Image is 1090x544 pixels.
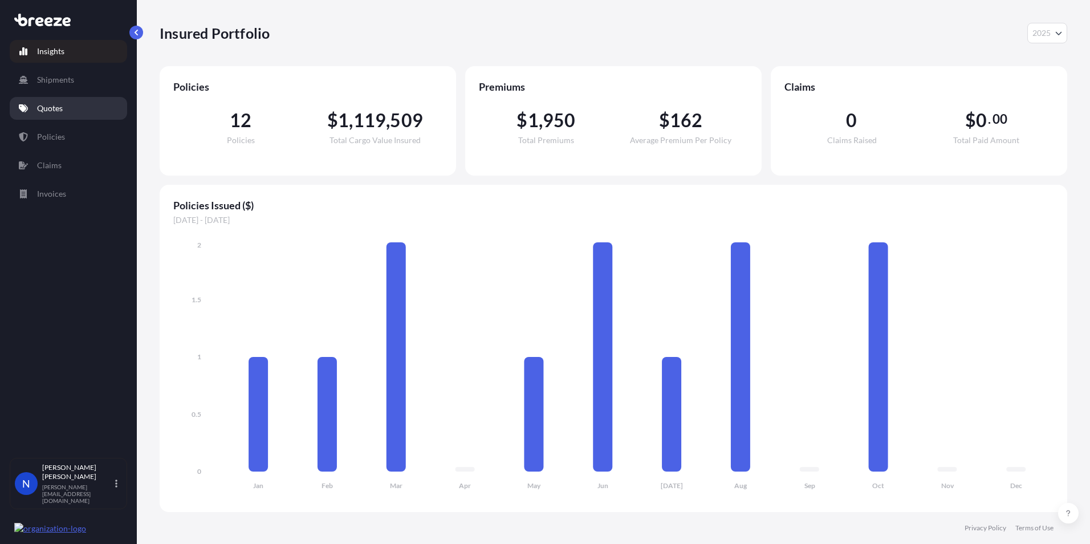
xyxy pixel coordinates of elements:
span: 950 [543,111,576,129]
span: Total Premiums [518,136,574,144]
tspan: 2 [197,241,201,249]
p: [PERSON_NAME] [PERSON_NAME] [42,463,113,481]
span: 1 [528,111,539,129]
span: 0 [976,111,987,129]
span: [DATE] - [DATE] [173,214,1054,226]
a: Claims [10,154,127,177]
span: $ [965,111,976,129]
a: Shipments [10,68,127,91]
span: Total Cargo Value Insured [330,136,421,144]
p: [PERSON_NAME][EMAIL_ADDRESS][DOMAIN_NAME] [42,484,113,504]
span: 162 [670,111,703,129]
span: 119 [353,111,387,129]
p: Claims [37,160,62,171]
span: Policies [173,80,442,94]
span: 00 [993,115,1007,124]
a: Insights [10,40,127,63]
tspan: Sep [804,481,815,490]
span: $ [327,111,338,129]
span: Policies Issued ($) [173,198,1054,212]
span: , [386,111,390,129]
a: Policies [10,125,127,148]
a: Privacy Policy [965,523,1006,533]
tspan: 0.5 [192,410,201,419]
tspan: May [527,481,541,490]
tspan: Dec [1010,481,1022,490]
span: , [539,111,543,129]
span: 2025 [1032,27,1051,39]
p: Insights [37,46,64,57]
span: Claims Raised [827,136,877,144]
a: Invoices [10,182,127,205]
tspan: Jun [597,481,608,490]
button: Year Selector [1027,23,1067,43]
span: $ [516,111,527,129]
tspan: Feb [322,481,333,490]
tspan: 1.5 [192,295,201,304]
tspan: Jan [253,481,263,490]
tspan: Oct [872,481,884,490]
tspan: Nov [941,481,954,490]
p: Insured Portfolio [160,24,270,42]
tspan: 0 [197,467,201,476]
tspan: Mar [390,481,402,490]
span: N [22,478,30,489]
tspan: [DATE] [661,481,683,490]
span: Total Paid Amount [953,136,1019,144]
p: Shipments [37,74,74,86]
span: 509 [390,111,423,129]
tspan: Apr [459,481,471,490]
p: Invoices [37,188,66,200]
p: Policies [37,131,65,143]
span: 1 [338,111,349,129]
span: $ [659,111,670,129]
span: Claims [784,80,1054,94]
a: Quotes [10,97,127,120]
img: organization-logo [14,523,86,534]
tspan: Aug [734,481,747,490]
span: Average Premium Per Policy [630,136,731,144]
a: Terms of Use [1015,523,1054,533]
span: . [988,115,991,124]
tspan: 1 [197,352,201,361]
p: Quotes [37,103,63,114]
span: Policies [227,136,255,144]
span: , [349,111,353,129]
span: 0 [846,111,857,129]
span: 12 [230,111,251,129]
span: Premiums [479,80,748,94]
